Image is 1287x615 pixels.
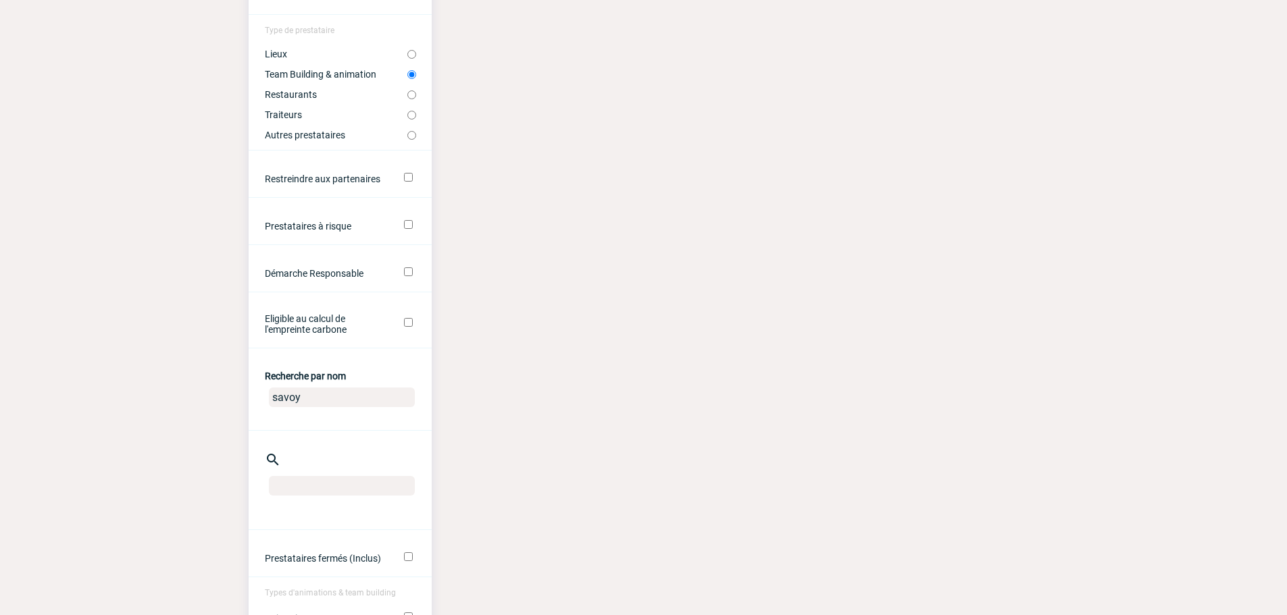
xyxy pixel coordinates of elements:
label: Restreindre aux partenaires [265,173,386,184]
img: search-24-px.png [265,452,281,468]
span: Type de prestataire [265,26,334,35]
label: Traiteurs [265,109,407,120]
label: Prestataires à risque [265,221,386,232]
label: Eligible au calcul de l'empreinte carbone [265,313,386,335]
label: Team Building & animation [265,69,407,80]
span: Types d'animations & team building [265,588,396,597]
label: Lieux [265,49,407,59]
input: Eligible au calcul de l'empreinte carbone [404,318,413,327]
label: Autres prestataires [265,130,407,140]
label: Recherche par nom [265,371,346,381]
label: Démarche Responsable [265,268,386,279]
label: Prestataires fermés (Inclus) [265,553,386,564]
input: Démarche Responsable [404,267,413,276]
label: Restaurants [265,89,407,100]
